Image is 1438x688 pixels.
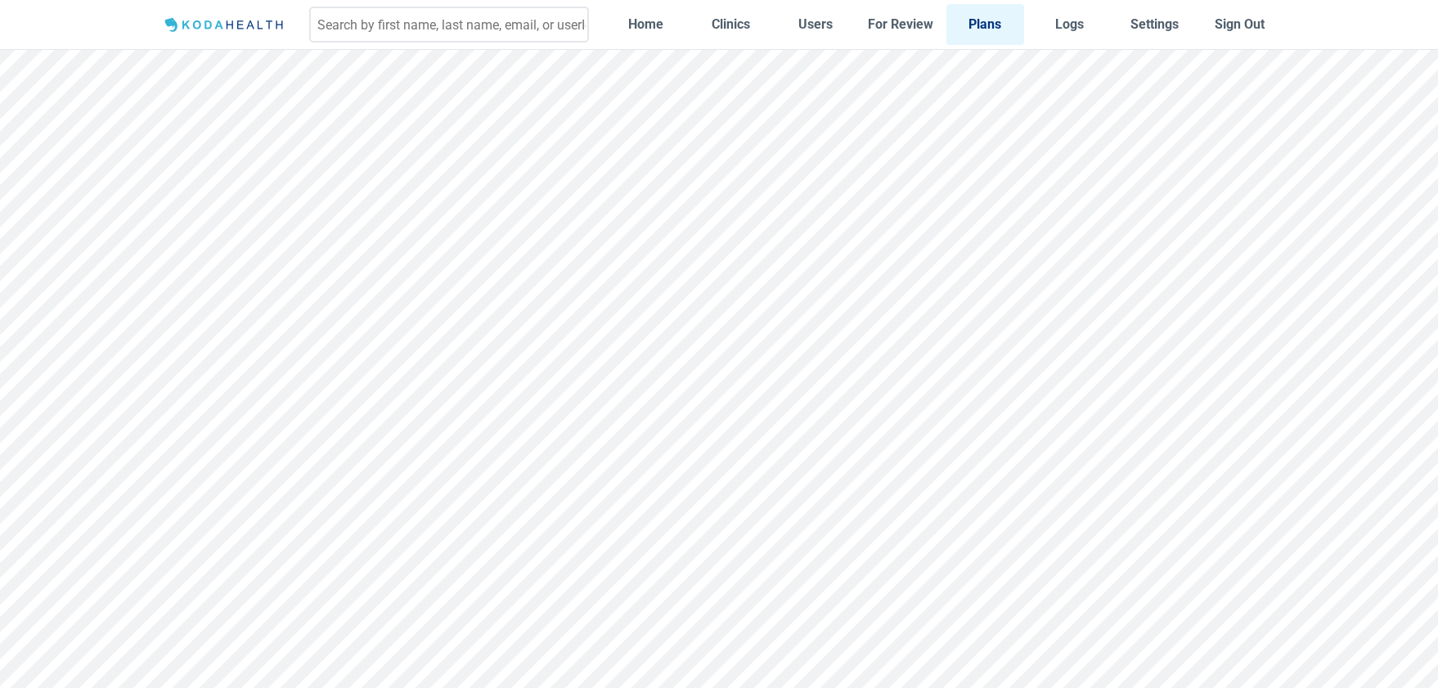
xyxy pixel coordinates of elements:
a: For Review [861,4,940,44]
button: Sign Out [1200,4,1278,44]
img: Logo [160,15,291,35]
a: Users [776,4,855,44]
a: Home [607,4,685,44]
a: Logs [1031,4,1109,44]
input: Search by first name, last name, email, or userId [309,7,589,43]
a: Clinics [692,4,771,44]
a: Settings [1116,4,1194,44]
a: Plans [946,4,1025,44]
